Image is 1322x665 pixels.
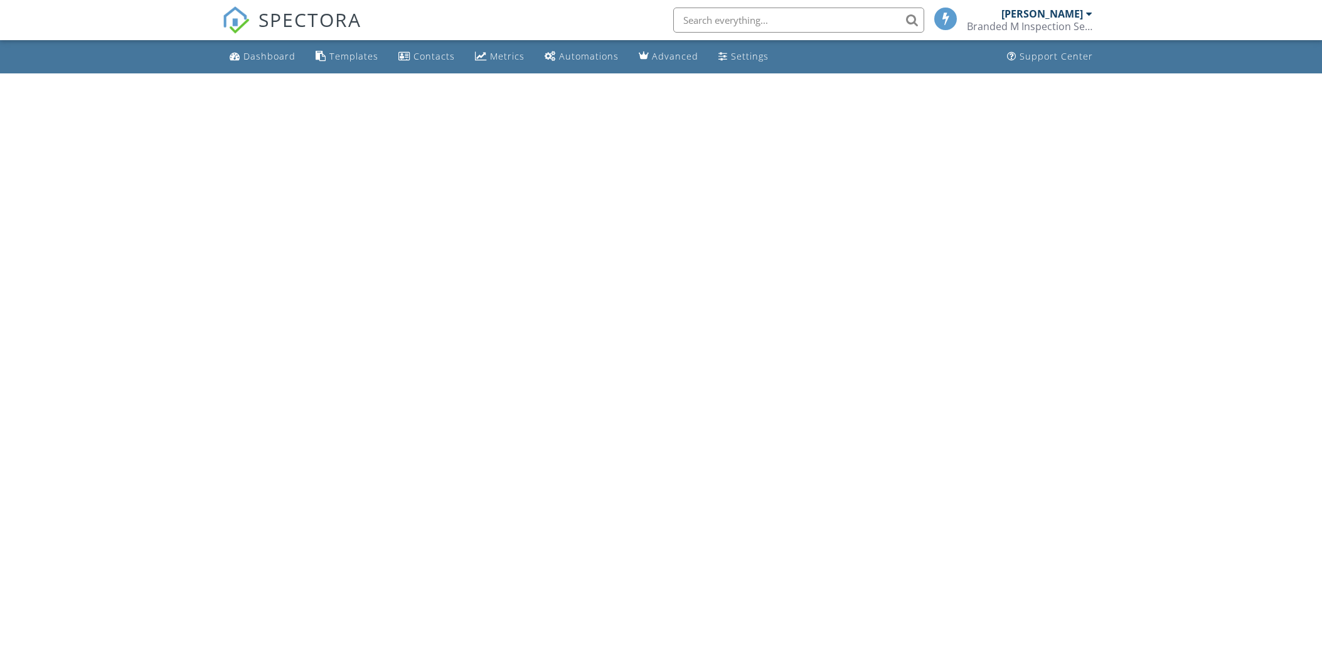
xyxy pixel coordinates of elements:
[1002,45,1098,68] a: Support Center
[540,45,624,68] a: Automations (Basic)
[243,50,296,62] div: Dashboard
[634,45,703,68] a: Advanced
[713,45,774,68] a: Settings
[731,50,769,62] div: Settings
[470,45,530,68] a: Metrics
[652,50,698,62] div: Advanced
[311,45,383,68] a: Templates
[490,50,525,62] div: Metrics
[1020,50,1093,62] div: Support Center
[413,50,455,62] div: Contacts
[967,20,1092,33] div: Branded M Inspection Services
[393,45,460,68] a: Contacts
[559,50,619,62] div: Automations
[673,8,924,33] input: Search everything...
[329,50,378,62] div: Templates
[222,17,361,43] a: SPECTORA
[225,45,301,68] a: Dashboard
[222,6,250,34] img: The Best Home Inspection Software - Spectora
[259,6,361,33] span: SPECTORA
[1001,8,1083,20] div: [PERSON_NAME]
